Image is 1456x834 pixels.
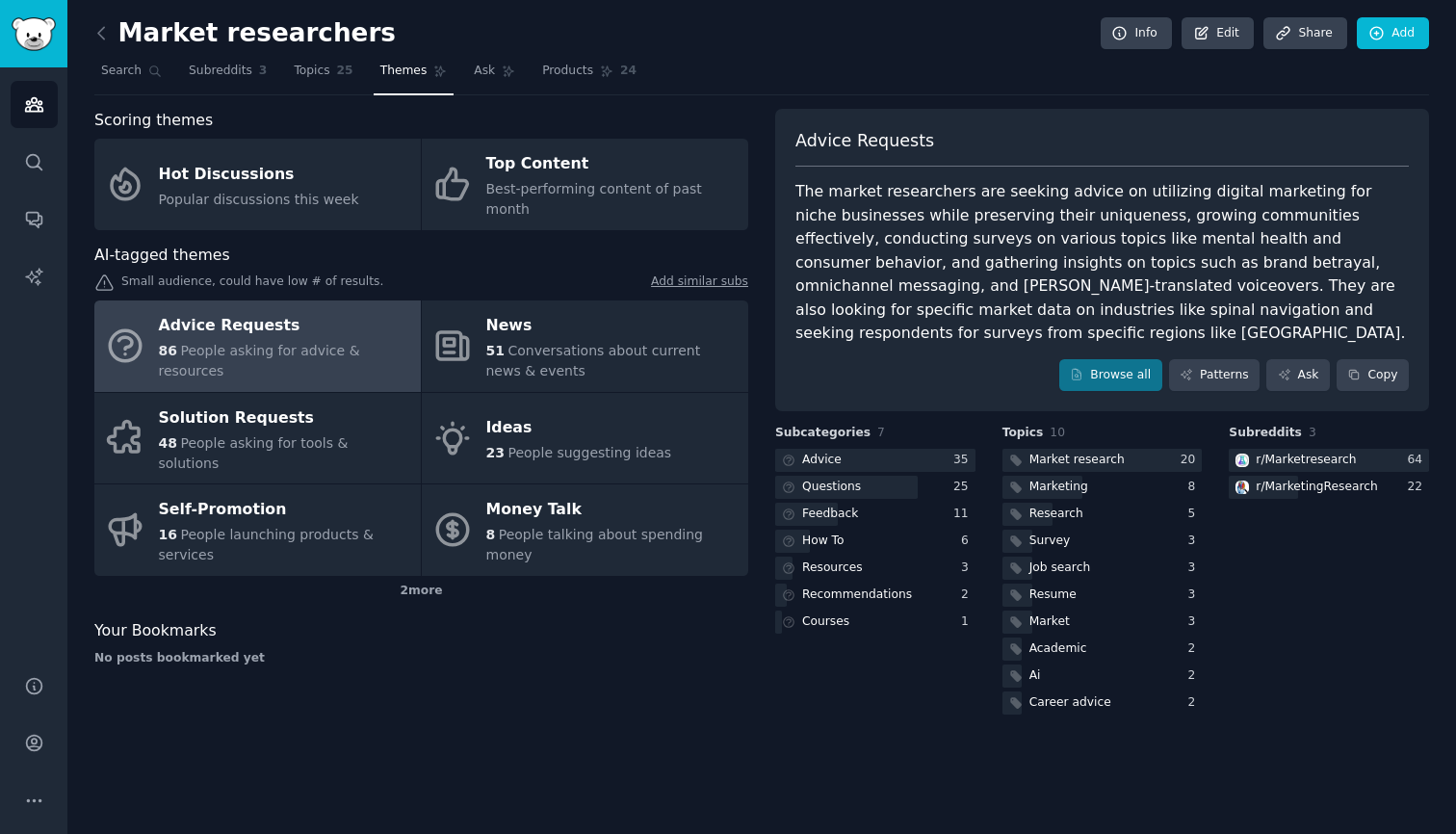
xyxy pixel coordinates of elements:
span: 8 [486,527,496,542]
div: r/ MarketingResearch [1256,479,1377,496]
div: 3 [1188,586,1203,604]
a: Ideas23People suggesting ideas [422,393,748,484]
a: Market research20 [1002,449,1203,473]
span: Your Bookmarks [94,619,217,643]
a: Market3 [1002,611,1203,635]
div: Hot Discussions [159,159,359,190]
div: 3 [1188,613,1203,631]
div: Ideas [486,413,672,444]
div: r/ Marketresearch [1256,452,1356,469]
div: 11 [953,506,975,523]
a: Products24 [535,56,643,95]
div: 2 [1188,694,1203,712]
a: Self-Promotion16People launching products & services [94,484,421,576]
a: Academic2 [1002,638,1203,662]
span: Search [101,63,142,80]
div: Money Talk [486,495,739,526]
span: Subreddits [189,63,252,80]
div: 2 [1188,640,1203,658]
a: Search [94,56,169,95]
span: 86 [159,343,177,358]
div: Market [1029,613,1070,631]
div: 5 [1188,506,1203,523]
span: People asking for advice & resources [159,343,360,378]
div: How To [802,533,845,550]
a: Edit [1182,17,1254,50]
span: 3 [1309,426,1316,439]
span: Subcategories [775,425,871,442]
span: 24 [620,63,637,80]
div: Feedback [802,506,858,523]
span: People asking for tools & solutions [159,435,349,471]
div: 3 [961,560,975,577]
div: 6 [961,533,975,550]
a: Recommendations2 [775,584,975,608]
a: Job search3 [1002,557,1203,581]
div: Courses [802,613,849,631]
a: Share [1263,17,1346,50]
div: Resources [802,560,863,577]
span: 51 [486,343,505,358]
span: 16 [159,527,177,542]
span: 10 [1050,426,1065,439]
a: Browse all [1059,359,1162,392]
div: 1 [961,613,975,631]
div: 25 [953,479,975,496]
div: News [486,311,739,342]
a: Info [1101,17,1172,50]
a: Ai2 [1002,665,1203,689]
a: Subreddits3 [182,56,273,95]
div: 22 [1407,479,1429,496]
a: Money Talk8People talking about spending money [422,484,748,576]
a: Courses1 [775,611,975,635]
div: Marketing [1029,479,1088,496]
div: 20 [1181,452,1203,469]
div: Research [1029,506,1083,523]
a: News51Conversations about current news & events [422,300,748,392]
span: Best-performing content of past month [486,181,702,217]
a: Feedback11 [775,503,975,527]
span: Ask [474,63,495,80]
div: Resume [1029,586,1077,604]
span: Popular discussions this week [159,192,359,207]
div: Recommendations [802,586,912,604]
a: MarketingResearchr/MarketingResearch22 [1229,476,1429,500]
div: Survey [1029,533,1071,550]
div: 64 [1407,452,1429,469]
div: Questions [802,479,861,496]
div: 2 more [94,576,748,607]
a: Ask [1266,359,1330,392]
a: Advice35 [775,449,975,473]
span: Topics [1002,425,1044,442]
span: Topics [294,63,329,80]
span: Products [542,63,593,80]
span: People suggesting ideas [507,445,671,460]
img: MarketingResearch [1235,481,1249,494]
span: Conversations about current news & events [486,343,701,378]
span: Scoring themes [94,109,213,133]
div: Market research [1029,452,1125,469]
div: Ai [1029,667,1041,685]
a: Career advice2 [1002,691,1203,716]
a: Resume3 [1002,584,1203,608]
a: Ask [467,56,522,95]
a: Hot DiscussionsPopular discussions this week [94,139,421,230]
div: Academic [1029,640,1087,658]
a: Add similar subs [651,274,748,294]
img: GummySearch logo [12,17,56,51]
button: Copy [1337,359,1409,392]
div: Self-Promotion [159,495,411,526]
div: 2 [1188,667,1203,685]
div: 3 [1188,560,1203,577]
a: Advice Requests86People asking for advice & resources [94,300,421,392]
div: Career advice [1029,694,1111,712]
div: Small audience, could have low # of results. [94,274,748,294]
div: 35 [953,452,975,469]
span: 48 [159,435,177,451]
div: The market researchers are seeking advice on utilizing digital marketing for niche businesses whi... [795,180,1409,346]
span: 7 [877,426,885,439]
div: No posts bookmarked yet [94,650,748,667]
span: People talking about spending money [486,527,703,562]
a: Add [1357,17,1429,50]
a: Marketing8 [1002,476,1203,500]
